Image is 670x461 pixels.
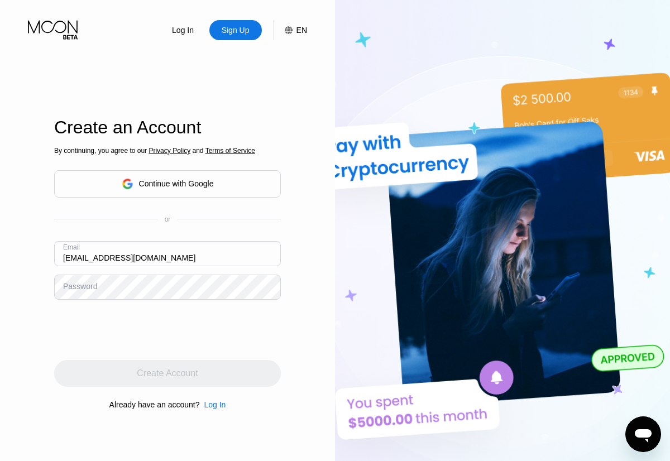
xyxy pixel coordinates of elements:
div: Sign Up [209,20,262,40]
div: or [165,215,171,223]
div: Continue with Google [139,179,214,188]
span: and [190,147,205,155]
div: Log In [171,25,195,36]
span: Terms of Service [205,147,255,155]
div: Continue with Google [54,170,281,198]
div: Log In [157,20,209,40]
div: Email [63,243,80,251]
div: EN [273,20,307,40]
div: Log In [199,400,226,409]
div: Password [63,282,97,291]
div: EN [296,26,307,35]
div: By continuing, you agree to our [54,147,281,155]
div: Sign Up [221,25,251,36]
iframe: Button to launch messaging window [625,416,661,452]
div: Create an Account [54,117,281,138]
iframe: reCAPTCHA [54,308,224,352]
span: Privacy Policy [149,147,190,155]
div: Already have an account? [109,400,200,409]
div: Log In [204,400,226,409]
